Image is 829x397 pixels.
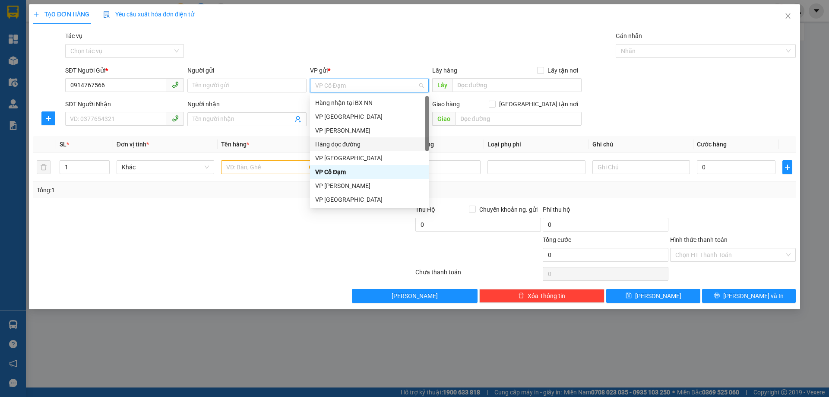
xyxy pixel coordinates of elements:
[315,167,424,177] div: VP Cổ Đạm
[432,67,457,74] span: Lấy hàng
[315,195,424,204] div: VP [GEOGRAPHIC_DATA]
[122,161,209,174] span: Khác
[65,99,184,109] div: SĐT Người Nhận
[315,98,424,108] div: Hàng nhận tại BX NN
[543,205,668,218] div: Phí thu hộ
[392,291,438,301] span: [PERSON_NAME]
[37,185,320,195] div: Tổng: 1
[37,160,51,174] button: delete
[103,11,194,18] span: Yêu cầu xuất hóa đơn điện tử
[103,11,110,18] img: icon
[315,79,424,92] span: VP Cổ Đạm
[294,116,301,123] span: user-add
[33,11,39,17] span: plus
[41,111,55,125] button: plus
[315,153,424,163] div: VP [GEOGRAPHIC_DATA]
[315,140,424,149] div: Hàng dọc đường
[432,101,460,108] span: Giao hàng
[65,32,82,39] label: Tác vụ
[402,160,481,174] input: 0
[518,292,524,299] span: delete
[42,115,55,122] span: plus
[60,141,66,148] span: SL
[117,141,149,148] span: Đơn vị tính
[310,66,429,75] div: VP gửi
[432,78,452,92] span: Lấy
[452,78,582,92] input: Dọc đường
[415,206,435,213] span: Thu Hộ
[310,137,429,151] div: Hàng dọc đường
[592,160,690,174] input: Ghi Chú
[187,66,306,75] div: Người gửi
[670,236,728,243] label: Hình thức thanh toán
[543,236,571,243] span: Tổng cước
[310,96,429,110] div: Hàng nhận tại BX NN
[172,81,179,88] span: phone
[589,136,693,153] th: Ghi chú
[310,151,429,165] div: VP Hà Đông
[626,292,632,299] span: save
[310,124,429,137] div: VP Hoàng Liệt
[782,160,792,174] button: plus
[33,11,89,18] span: TẠO ĐƠN HÀNG
[65,66,184,75] div: SĐT Người Gửi
[414,267,542,283] div: Chưa thanh toán
[776,4,800,29] button: Close
[702,289,796,303] button: printer[PERSON_NAME] và In
[172,115,179,122] span: phone
[315,126,424,135] div: VP [PERSON_NAME]
[310,110,429,124] div: VP Mỹ Đình
[479,289,605,303] button: deleteXóa Thông tin
[221,141,249,148] span: Tên hàng
[544,66,582,75] span: Lấy tận nơi
[528,291,565,301] span: Xóa Thông tin
[455,112,582,126] input: Dọc đường
[785,13,791,19] span: close
[496,99,582,109] span: [GEOGRAPHIC_DATA] tận nơi
[310,165,429,179] div: VP Cổ Đạm
[315,181,424,191] div: VP [PERSON_NAME]
[221,160,319,174] input: VD: Bàn, Ghế
[315,112,424,121] div: VP [GEOGRAPHIC_DATA]
[476,205,541,214] span: Chuyển khoản ng. gửi
[714,292,720,299] span: printer
[187,99,306,109] div: Người nhận
[723,291,784,301] span: [PERSON_NAME] và In
[635,291,681,301] span: [PERSON_NAME]
[432,112,455,126] span: Giao
[484,136,589,153] th: Loại phụ phí
[310,193,429,206] div: VP Xuân Giang
[616,32,642,39] label: Gán nhãn
[310,179,429,193] div: VP Cương Gián
[606,289,700,303] button: save[PERSON_NAME]
[783,164,791,171] span: plus
[697,141,727,148] span: Cước hàng
[352,289,478,303] button: [PERSON_NAME]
